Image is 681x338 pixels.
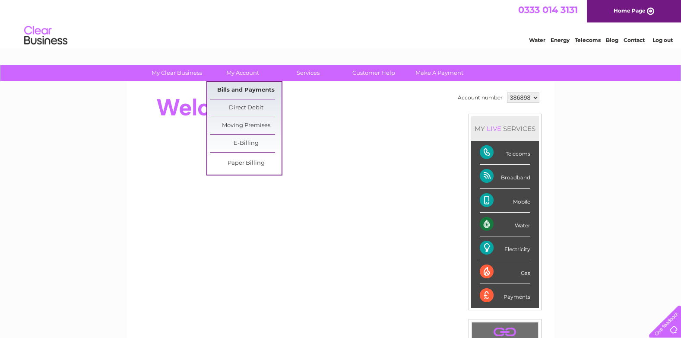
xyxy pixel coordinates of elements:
[529,37,545,43] a: Water
[480,284,530,307] div: Payments
[24,22,68,49] img: logo.png
[210,117,282,134] a: Moving Premises
[551,37,570,43] a: Energy
[652,37,673,43] a: Log out
[480,141,530,165] div: Telecoms
[518,4,578,15] a: 0333 014 3131
[480,165,530,188] div: Broadband
[480,260,530,284] div: Gas
[338,65,409,81] a: Customer Help
[575,37,601,43] a: Telecoms
[480,213,530,236] div: Water
[480,236,530,260] div: Electricity
[141,65,212,81] a: My Clear Business
[207,65,278,81] a: My Account
[606,37,618,43] a: Blog
[624,37,645,43] a: Contact
[137,5,545,42] div: Clear Business is a trading name of Verastar Limited (registered in [GEOGRAPHIC_DATA] No. 3667643...
[404,65,475,81] a: Make A Payment
[210,99,282,117] a: Direct Debit
[456,90,505,105] td: Account number
[272,65,344,81] a: Services
[210,82,282,99] a: Bills and Payments
[210,135,282,152] a: E-Billing
[471,116,539,141] div: MY SERVICES
[210,155,282,172] a: Paper Billing
[485,124,503,133] div: LIVE
[480,189,530,213] div: Mobile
